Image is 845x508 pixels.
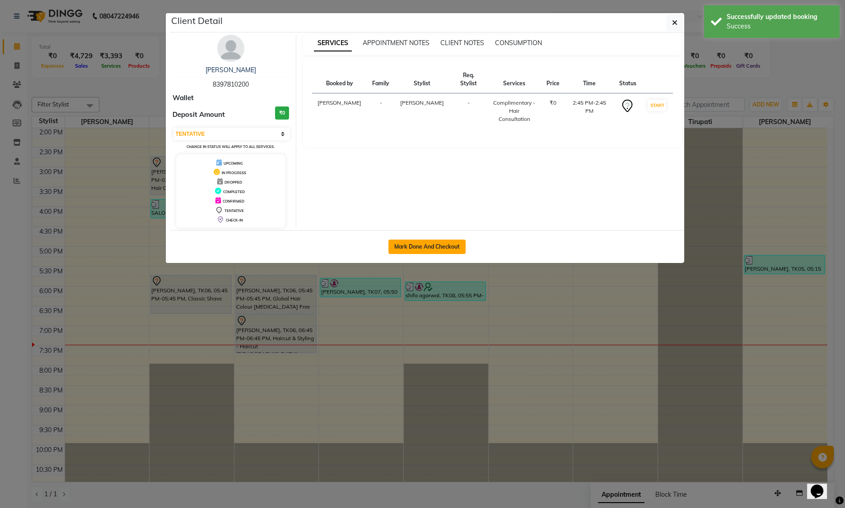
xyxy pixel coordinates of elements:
span: UPCOMING [224,161,243,166]
a: [PERSON_NAME] [205,66,256,74]
td: [PERSON_NAME] [312,93,367,129]
span: SERVICES [314,35,352,51]
th: Time [565,66,614,93]
span: CLIENT NOTES [440,39,484,47]
span: COMPLETED [223,189,245,194]
div: Complimentary - Hair Consultation [493,99,535,123]
span: DROPPED [224,180,242,185]
img: avatar [217,35,244,62]
td: 2:45 PM-2:45 PM [565,93,614,129]
button: Mark Done And Checkout [388,240,466,254]
span: [PERSON_NAME] [400,99,444,106]
span: CONSUMPTION [495,39,542,47]
div: ₹0 [546,99,560,107]
div: Success [727,22,833,31]
small: Change in status will apply to all services. [187,144,275,149]
span: CHECK-IN [226,218,243,222]
span: Wallet [173,93,194,103]
span: 8397810200 [213,80,249,88]
h5: Client Detail [171,14,223,28]
td: - [449,93,487,129]
th: Price [541,66,565,93]
th: Family [367,66,395,93]
iframe: chat widget [807,472,836,499]
th: Stylist [395,66,449,93]
th: Status [613,66,641,93]
h3: ₹0 [275,106,289,120]
span: APPOINTMENT NOTES [363,39,430,47]
span: Deposit Amount [173,110,225,120]
span: TENTATIVE [224,208,244,213]
th: Services [487,66,541,93]
span: IN PROGRESS [222,171,246,175]
div: Successfully updated booking [727,12,833,22]
td: - [367,93,395,129]
th: Req. Stylist [449,66,487,93]
th: Booked by [312,66,367,93]
button: START [648,100,666,111]
span: CONFIRMED [223,199,244,203]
